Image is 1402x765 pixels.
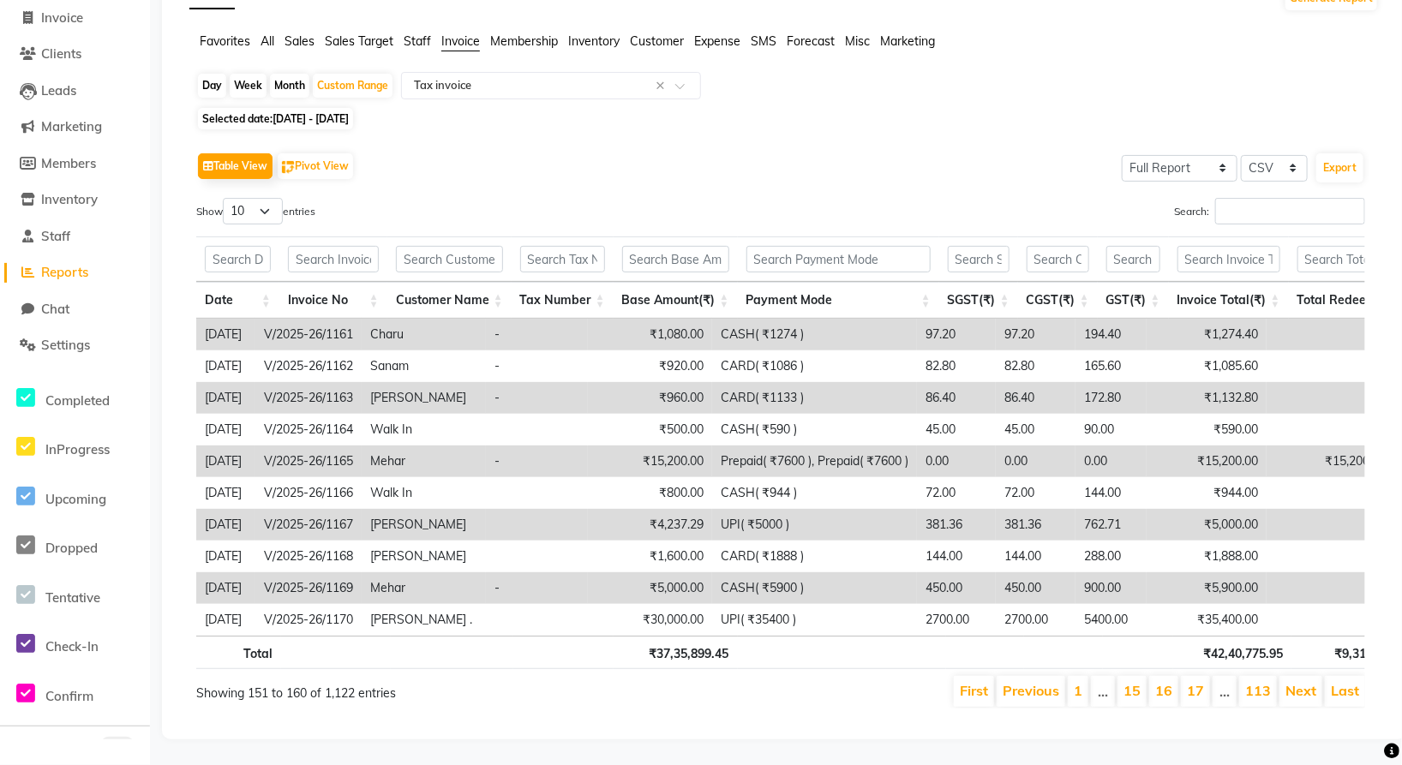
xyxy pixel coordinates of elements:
td: ₹5,000.00 [1147,509,1267,541]
a: Leads [4,81,146,101]
td: 90.00 [1075,414,1147,445]
td: ₹1,600.00 [588,541,712,572]
span: Bookings [4,737,51,750]
td: 45.00 [996,414,1075,445]
td: ₹500.00 [588,414,712,445]
button: Pivot View [278,153,353,179]
span: Inventory [568,33,620,49]
span: Customer [630,33,684,49]
td: [DATE] [196,604,255,636]
a: Reports [4,263,146,283]
td: [DATE] [196,414,255,445]
a: Inventory [4,190,146,210]
span: Forecast [787,33,835,49]
td: ₹0 [1267,414,1394,445]
td: Walk In [362,477,486,509]
td: ₹944.00 [1147,477,1267,509]
span: Favorites [200,33,250,49]
a: Settings [4,336,146,356]
td: 762.71 [1075,509,1147,541]
span: Clients [41,45,81,62]
th: Customer Name: activate to sort column ascending [387,282,512,319]
a: Next [1285,682,1316,699]
td: 288.00 [1075,541,1147,572]
span: Dropped [45,540,98,556]
a: 16 [1155,682,1172,699]
span: [DATE] - [DATE] [273,112,349,125]
td: CASH( ₹1274 ) [712,319,917,350]
span: InProgress [45,441,110,457]
td: ₹15,200.00 [1267,445,1394,477]
span: Inventory [41,191,98,207]
input: Search Payment Mode [746,246,931,272]
td: ₹0 [1267,319,1394,350]
td: 450.00 [996,572,1075,604]
span: Reports [41,264,88,280]
td: 72.00 [917,477,996,509]
td: 144.00 [917,541,996,572]
td: V/2025-26/1163 [255,382,362,414]
td: 0.00 [917,445,996,477]
td: 86.40 [917,382,996,414]
td: Walk In [362,414,486,445]
td: 381.36 [917,509,996,541]
span: Invoice [441,33,480,49]
td: CASH( ₹944 ) [712,477,917,509]
td: [PERSON_NAME] [362,382,486,414]
td: ₹35,400.00 [1147,604,1267,636]
td: [DATE] [196,541,255,572]
td: 0.00 [1075,445,1147,477]
td: [DATE] [196,445,255,477]
span: Membership [490,33,558,49]
span: Marketing [41,118,102,134]
td: Mehar [362,445,486,477]
span: Marketing [880,33,935,49]
span: All [261,33,274,49]
td: Mehar [362,572,486,604]
td: 2700.00 [917,604,996,636]
td: - [486,319,588,350]
button: Export [1316,153,1363,182]
td: CASH( ₹590 ) [712,414,917,445]
span: Misc [845,33,870,49]
td: - [486,572,588,604]
div: Day [198,74,226,98]
span: Chat [41,301,69,317]
td: 45.00 [917,414,996,445]
td: - [486,382,588,414]
td: 194.40 [1075,319,1147,350]
td: ₹1,888.00 [1147,541,1267,572]
div: Showing 151 to 160 of 1,122 entries [196,674,668,702]
span: Upcoming [45,491,106,507]
td: CARD( ₹1888 ) [712,541,917,572]
td: 0.00 [996,445,1075,477]
span: Tentative [45,589,100,606]
td: ₹0 [1267,572,1394,604]
a: Chat [4,300,146,320]
td: UPI( ₹5000 ) [712,509,917,541]
td: 97.20 [996,319,1075,350]
td: CASH( ₹5900 ) [712,572,917,604]
th: Invoice No: activate to sort column ascending [279,282,387,319]
td: 144.00 [996,541,1075,572]
input: Search Invoice No [288,246,379,272]
td: ₹960.00 [588,382,712,414]
td: UPI( ₹35400 ) [712,604,917,636]
td: 900.00 [1075,572,1147,604]
span: Settings [41,337,90,353]
td: 82.80 [917,350,996,382]
th: ₹42,40,775.95 [1173,636,1291,669]
td: Sanam [362,350,486,382]
td: 172.80 [1075,382,1147,414]
th: Payment Mode: activate to sort column ascending [738,282,939,319]
th: Tax Number: activate to sort column ascending [512,282,614,319]
td: ₹0 [1267,541,1394,572]
td: [DATE] [196,477,255,509]
a: Staff [4,227,146,247]
input: Search: [1215,198,1365,224]
th: SGST(₹): activate to sort column ascending [939,282,1018,319]
input: Search Invoice Total(₹) [1177,246,1280,272]
td: [DATE] [196,509,255,541]
td: [DATE] [196,382,255,414]
td: 165.60 [1075,350,1147,382]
